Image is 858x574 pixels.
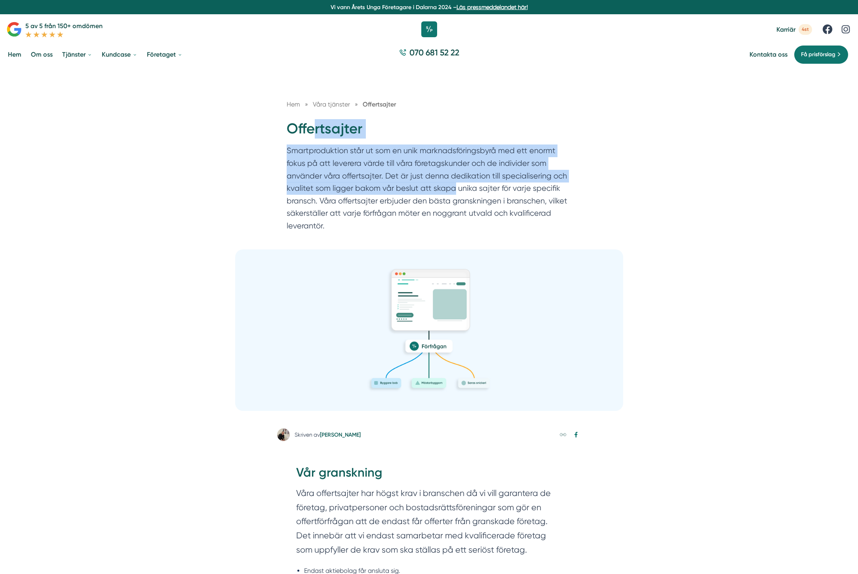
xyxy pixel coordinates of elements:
[750,51,788,58] a: Kontakta oss
[571,430,581,440] a: Dela på Facebook
[457,4,528,10] a: Läs pressmeddelandet här!
[794,45,848,64] a: Få prisförslag
[287,144,572,236] p: Smartproduktion står ut som en unik marknadsföringsbyrå med ett enormt fokus på att leverera värd...
[801,50,835,59] span: Få prisförslag
[313,101,352,108] a: Våra tjänster
[29,44,54,65] a: Om oss
[287,119,572,145] h1: Offertsajter
[409,47,459,58] span: 070 681 52 22
[396,47,462,62] a: 070 681 52 22
[776,26,795,33] span: Karriär
[25,21,103,31] p: 5 av 5 från 150+ omdömen
[277,428,290,441] img: Victor Blomberg
[100,44,139,65] a: Kundcase
[6,44,23,65] a: Hem
[305,99,308,109] span: »
[287,99,572,109] nav: Breadcrumb
[296,464,562,486] h2: Vår granskning
[363,101,396,108] a: Offertsajter
[558,430,568,440] a: Kopiera länk
[235,249,623,411] img: Offertsajter, offertsajt, leads, förfrågningar
[776,24,812,35] a: Karriär 4st
[145,44,184,65] a: Företaget
[313,101,350,108] span: Våra tjänster
[61,44,94,65] a: Tjänster
[3,3,855,11] p: Vi vann Årets Unga Företagare i Dalarna 2024 –
[295,431,361,439] div: Skriven av
[799,24,812,35] span: 4st
[320,431,361,438] a: [PERSON_NAME]
[355,99,358,109] span: »
[287,101,300,108] a: Hem
[573,431,579,438] svg: Facebook
[296,486,562,561] section: Våra offertsajter har högst krav i branschen då vi vill garantera de företag, privatpersoner och ...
